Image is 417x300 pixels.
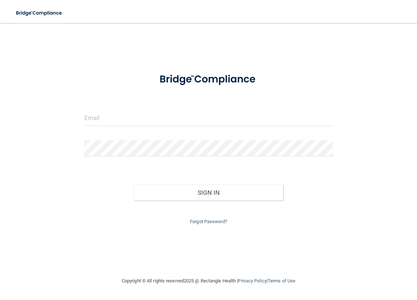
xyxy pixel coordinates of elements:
img: bridge_compliance_login_screen.278c3ca4.svg [11,6,68,20]
a: Terms of Use [268,278,295,283]
img: bridge_compliance_login_screen.278c3ca4.svg [149,66,268,93]
a: Forgot Password? [190,219,227,224]
button: Sign In [134,185,283,200]
div: Copyright © All rights reserved 2025 @ Rectangle Health | | [78,269,339,292]
a: Privacy Policy [238,278,266,283]
input: Email [84,110,333,126]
